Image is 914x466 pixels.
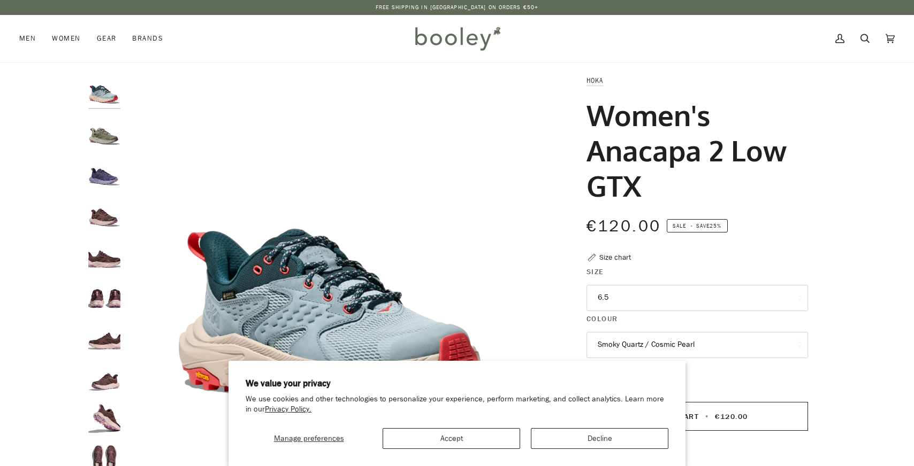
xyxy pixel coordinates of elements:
img: Hoka Women's Anacapa 2 Low GTX Smoky Quartz / Cosmic Pearl - Booley Galway [88,321,120,353]
p: Free Shipping in [GEOGRAPHIC_DATA] on Orders €50+ [376,3,538,12]
p: We use cookies and other technologies to personalize your experience, perform marketing, and coll... [246,394,668,415]
em: • [688,222,696,230]
img: Hoka Women's Anacapa 2 Low GTX Barley / Celadon Tint - Booley Galway [88,116,120,148]
a: Men [19,15,44,62]
img: Hoka Women's Anacapa 2 Low GTX Smoky Quartz / Cosmic Pearl - Booley Galway [88,402,120,434]
a: Hoka [587,76,604,85]
div: Size chart [599,252,631,263]
button: Decline [531,428,668,449]
span: Manage preferences [274,433,344,444]
h2: We value your privacy [246,378,668,390]
span: Sale [673,222,686,230]
button: Add to Cart • €120.00 [587,402,808,431]
span: €120.00 [587,215,661,237]
h1: Women's Anacapa 2 Low GTX [587,97,800,203]
button: 6.5 [587,285,808,311]
span: 25% [710,222,721,230]
span: Women [52,33,80,44]
img: Hoka Women's Anacapa 2 Low GTX Smoky Quartz / Cosmic Pearl - Booley Galway [88,362,120,394]
button: Smoky Quartz / Cosmic Pearl [587,332,808,358]
span: Gear [97,33,117,44]
img: Hoka Women's Anacapa 2 Low GTX Smoky Quartz / Cosmic Pearl - Booley Galway [88,198,120,230]
a: Privacy Policy. [265,404,311,414]
button: Accept [383,428,520,449]
span: Save [667,219,728,233]
span: Men [19,33,36,44]
button: Manage preferences [246,428,372,449]
img: Hoka Women's Anacapa 2 Low GTX Druzy / Dawn Light - Booley Galway [88,75,120,107]
img: Hoka Women's Anacapa 2 Low GTX Smoky Quartz / Cosmic Pearl - Booley Galway [88,279,120,312]
a: Gear [89,15,125,62]
span: • [702,411,712,422]
a: Brands [124,15,171,62]
span: Size [587,266,604,277]
span: Brands [132,33,163,44]
a: Women [44,15,88,62]
img: Hoka Women's Anacapa 2 Low GTX Smoky Quartz / Cosmic Pearl - Booley Galway [88,239,120,271]
span: €120.00 [715,411,748,422]
img: Booley [410,23,504,54]
img: Hoka Women's Anacapa 2 Low GTX Meteor / Cosmic Sky - Booley Galway [88,157,120,189]
span: Colour [587,313,618,324]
